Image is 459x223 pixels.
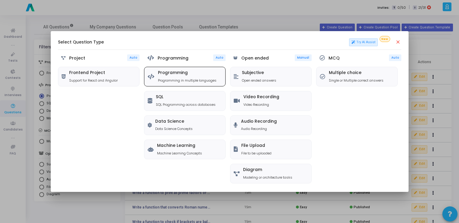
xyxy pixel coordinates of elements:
h5: Subjective [242,70,276,76]
h5: Multiple choice [329,70,384,76]
span: Auto [391,56,399,60]
span: Auto [216,56,223,60]
h5: SQL [156,95,216,100]
p: Modeling or architecture tasks [243,175,292,180]
h5: File Upload [241,143,271,148]
h5: Video Recording [243,95,279,100]
p: Audio Recording [241,126,277,131]
p: Machine Learning Concepts [157,151,202,156]
p: Open ended answers [242,78,276,83]
h5: Machine Learning [157,143,202,148]
span: Manual [297,56,309,60]
h5: Data Science [155,119,193,124]
span: Auto [130,56,137,60]
h5: Programming [158,56,188,61]
h5: Audio Recording [241,119,277,124]
h5: Frontend Project [69,70,118,76]
a: Try AI Assist [349,38,378,46]
p: Single or Multiple correct answers [329,78,384,83]
p: Support for React and Angular [69,78,118,83]
mat-icon: close [395,39,401,45]
p: Programming in multiple languages [158,78,217,83]
span: New [380,36,390,42]
h5: MCQ [329,56,340,61]
p: File to be uploaded [241,151,271,156]
h5: Project [69,56,85,61]
p: Data Science Concepts [155,126,193,131]
p: SQL Programming across databases [156,102,216,107]
p: Video Recording [243,102,279,107]
h5: Diagram [243,167,292,173]
h5: Open ended [241,56,269,61]
h5: Programming [158,70,217,76]
h5: Select Question Type [58,40,104,45]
